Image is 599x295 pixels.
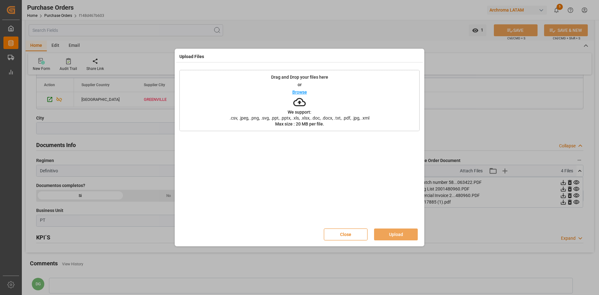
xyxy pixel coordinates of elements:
[226,116,373,120] span: .csv, .jpeg, .png, .svg, .ppt, .pptx, .xls, .xlsx, .doc, .docx, .txt, .pdf, .jpg, .xml
[271,75,328,79] p: Drag and Drop your files here
[298,82,302,87] p: or
[292,90,307,94] p: Browse
[324,229,368,240] button: Close
[275,122,324,126] p: Max size : 20 MB per file.
[288,110,311,114] p: We support:
[179,53,204,60] h4: Upload Files
[179,70,420,131] div: Drag and Drop your files hereorBrowseWe support:.csv, .jpeg, .png, .svg, .ppt, .pptx, .xls, .xlsx...
[374,229,418,240] button: Upload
